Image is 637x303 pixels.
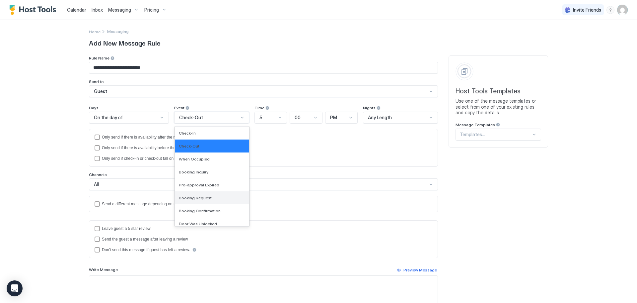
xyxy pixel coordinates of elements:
[179,131,196,136] span: Check-In
[179,169,208,174] span: Booking Inquiry
[89,28,101,35] div: Breadcrumb
[179,115,203,121] span: Check-Out
[107,29,129,34] div: Breadcrumb
[107,29,129,34] span: Messaging
[403,267,437,273] div: Preview Message
[295,115,301,121] span: 00
[102,202,227,206] div: Send a different message depending on the guest's preferred language
[102,237,188,242] div: Send the guest a message after leaving a review
[144,7,159,13] span: Pricing
[89,267,118,272] span: Write Message
[179,144,199,149] span: Check-Out
[456,87,541,95] span: Host Tools Templates
[102,156,221,161] div: Only send if check-in or check-out fall on selected days of the week
[363,105,376,110] span: Nights
[456,122,495,127] span: Message Templates
[94,115,123,121] span: On the day of
[89,79,104,84] span: Send to
[7,280,23,296] div: Open Intercom Messenger
[94,88,107,94] span: Guest
[95,156,432,161] div: isLimited
[179,182,219,187] span: Pre-approval Expired
[94,181,99,187] span: All
[95,247,432,252] div: disableMessageAfterReview
[89,29,101,34] span: Home
[102,248,190,252] div: Don't send this message if guest has left a review.
[396,266,438,274] button: Preview Message
[179,195,212,200] span: Booking Request
[330,115,337,121] span: PM
[89,55,109,60] span: Rule Name
[95,237,432,242] div: sendMessageAfterLeavingReview
[174,105,184,110] span: Event
[95,201,432,207] div: languagesEnabled
[89,38,548,48] span: Add New Message Rule
[89,62,438,73] input: Input Field
[179,221,217,226] span: Door Was Unlocked
[456,98,541,116] span: Use one of the message templates or select from one of your existing rules and copy the details
[89,28,101,35] a: Home
[606,6,614,14] div: menu
[617,5,628,15] div: User profile
[9,5,59,15] a: Host Tools Logo
[573,7,601,13] span: Invite Friends
[102,226,151,231] div: Leave guest a 5 star review
[368,115,392,121] span: Any Length
[254,105,264,110] span: Time
[179,156,210,161] span: When Occupied
[95,135,432,140] div: afterReservation
[108,7,131,13] span: Messaging
[102,146,196,150] div: Only send if there is availability before the reservation
[89,172,107,177] span: Channels
[102,135,193,140] div: Only send if there is availability after the reservation
[95,226,432,231] div: reviewEnabled
[92,7,103,13] span: Inbox
[67,7,86,13] span: Calendar
[179,208,221,213] span: Booking Confirmation
[95,145,432,151] div: beforeReservation
[67,6,86,13] a: Calendar
[92,6,103,13] a: Inbox
[89,105,99,110] span: Days
[259,115,262,121] span: 5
